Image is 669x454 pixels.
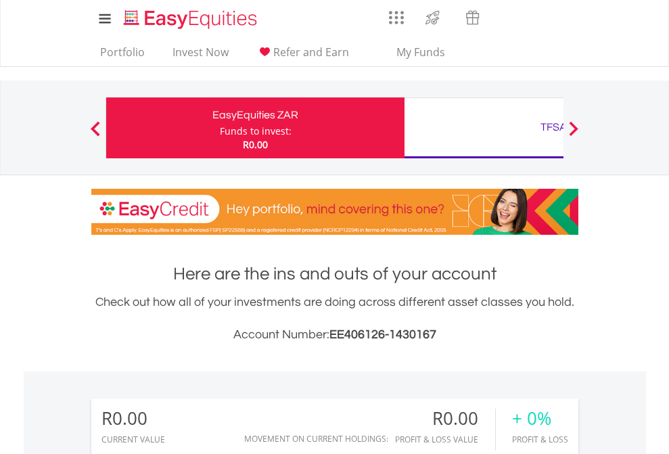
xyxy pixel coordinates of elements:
img: EasyEquities_Logo.png [121,8,262,30]
img: thrive-v2.svg [421,7,444,28]
span: Refer and Earn [273,45,349,60]
div: + 0% [512,409,568,428]
img: vouchers-v2.svg [461,7,484,28]
h3: Account Number: [91,325,578,344]
span: R0.00 [243,138,268,151]
div: Profit & Loss Value [395,435,495,444]
img: EasyCredit Promotion Banner [91,189,578,235]
div: Profit & Loss [512,435,568,444]
img: grid-menu-icon.svg [389,10,404,25]
a: Invest Now [167,45,234,66]
span: My Funds [377,43,465,61]
div: EasyEquities ZAR [114,106,396,124]
span: EE406126-1430167 [329,328,436,341]
div: Movement on Current Holdings: [244,434,388,443]
div: CURRENT VALUE [101,435,165,444]
div: Check out how all of your investments are doing across different asset classes you hold. [91,293,578,344]
a: FAQ's and Support [527,3,561,30]
a: Home page [118,3,262,30]
a: Vouchers [453,3,492,28]
a: Refer and Earn [251,45,354,66]
div: R0.00 [101,409,165,428]
div: Funds to invest: [220,124,292,138]
a: AppsGrid [380,3,413,25]
button: Previous [82,128,109,141]
a: My Profile [561,3,596,33]
a: Portfolio [95,45,150,66]
button: Next [560,128,587,141]
div: R0.00 [395,409,495,428]
a: Notifications [492,3,527,30]
h1: Here are the ins and outs of your account [91,262,578,286]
